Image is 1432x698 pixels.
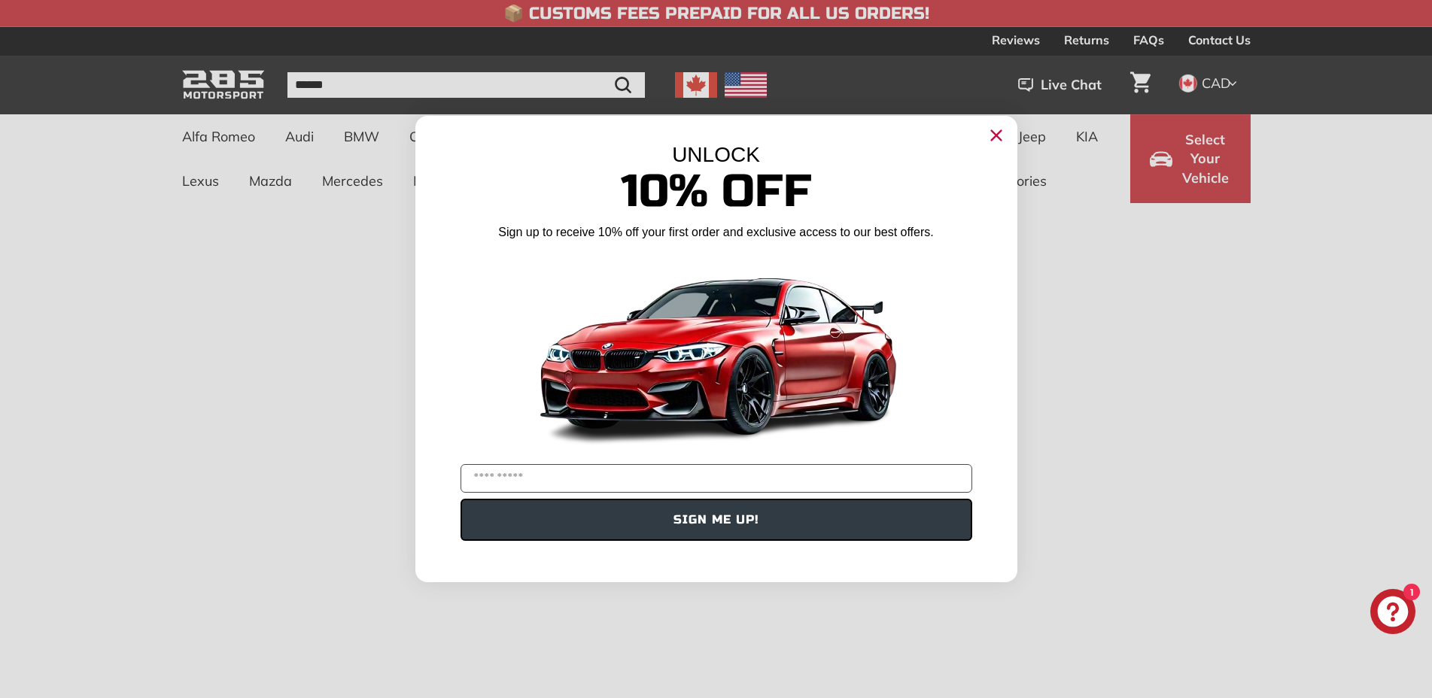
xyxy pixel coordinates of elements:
inbox-online-store-chat: Shopify online store chat [1366,589,1420,638]
span: UNLOCK [672,143,760,166]
span: 10% Off [621,164,812,219]
input: YOUR EMAIL [461,464,972,493]
span: Sign up to receive 10% off your first order and exclusive access to our best offers. [498,226,933,238]
button: Close dialog [984,123,1008,147]
img: Banner showing BMW 4 Series Body kit [528,247,905,458]
button: SIGN ME UP! [461,499,972,541]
